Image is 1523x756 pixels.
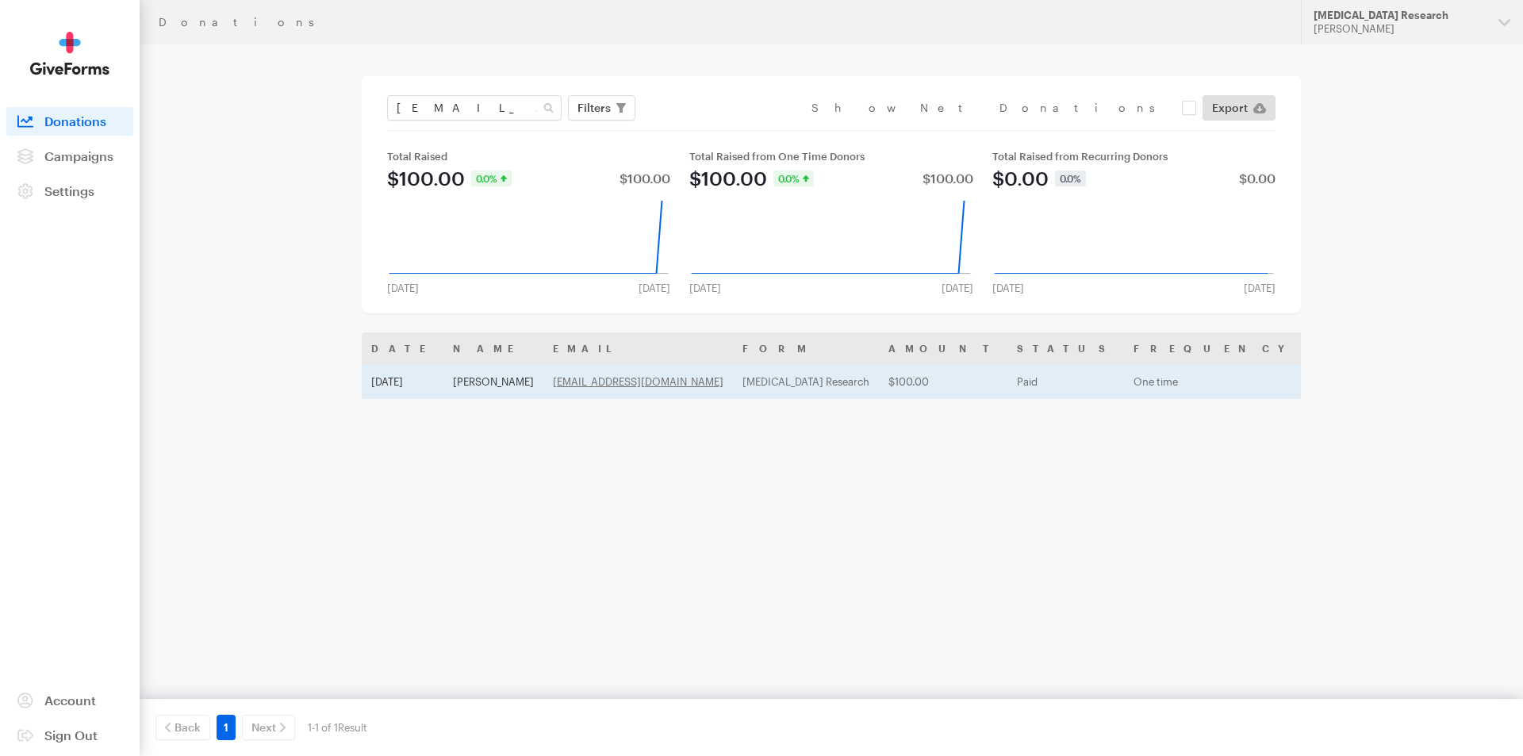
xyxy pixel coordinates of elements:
div: [DATE] [983,282,1034,294]
span: Filters [577,98,611,117]
div: [MEDICAL_DATA] Research [1314,9,1486,22]
td: $100.00 [879,364,1007,399]
span: Account [44,693,96,708]
input: Search Name & Email [387,95,562,121]
div: [PERSON_NAME] [1314,22,1486,36]
th: Frequency [1124,332,1306,364]
div: $100.00 [387,169,465,188]
a: Settings [6,177,133,205]
th: Status [1007,332,1124,364]
div: 0.0% [1055,171,1086,186]
div: 0.0% [773,171,814,186]
a: Sign Out [6,721,133,750]
div: [DATE] [1234,282,1285,294]
span: Result [338,721,367,734]
span: Settings [44,183,94,198]
div: Total Raised from One Time Donors [689,150,972,163]
span: Donations [44,113,106,129]
div: Total Raised [387,150,670,163]
a: Account [6,686,133,715]
img: GiveForms [30,32,109,75]
td: [MEDICAL_DATA] Research [733,364,879,399]
a: Campaigns [6,142,133,171]
button: Filters [568,95,635,121]
div: [DATE] [629,282,680,294]
td: Paid [1007,364,1124,399]
td: [PERSON_NAME] [443,364,543,399]
div: Total Raised from Recurring Donors [992,150,1276,163]
th: Amount [879,332,1007,364]
th: Email [543,332,733,364]
td: One time [1124,364,1306,399]
div: $100.00 [620,172,670,185]
a: [EMAIL_ADDRESS][DOMAIN_NAME] [553,375,723,388]
a: Export [1203,95,1276,121]
div: 1-1 of 1 [308,715,367,740]
div: [DATE] [378,282,428,294]
div: $100.00 [923,172,973,185]
div: $0.00 [1239,172,1276,185]
div: $100.00 [689,169,767,188]
th: Date [362,332,443,364]
span: Campaigns [44,148,113,163]
div: 0.0% [471,171,512,186]
div: $0.00 [992,169,1049,188]
span: Sign Out [44,727,98,743]
span: Export [1212,98,1248,117]
th: Form [733,332,879,364]
a: Donations [6,107,133,136]
div: [DATE] [932,282,983,294]
div: [DATE] [680,282,731,294]
th: Name [443,332,543,364]
td: [DATE] [362,364,443,399]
